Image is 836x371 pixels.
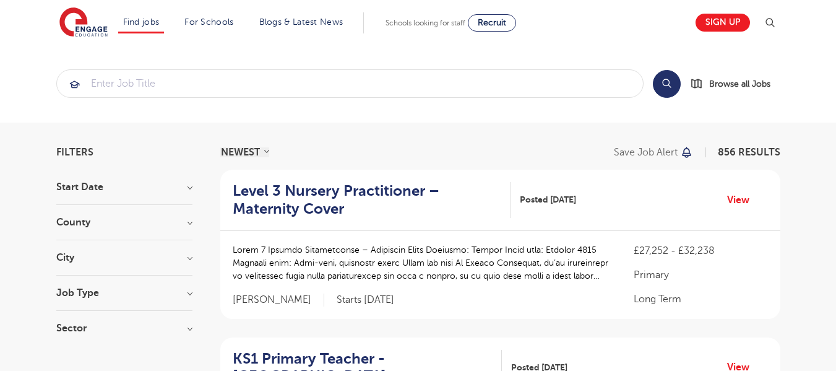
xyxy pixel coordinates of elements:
a: Level 3 Nursery Practitioner – Maternity Cover [233,182,511,218]
span: Filters [56,147,93,157]
p: Starts [DATE] [337,294,394,307]
a: Recruit [468,14,516,32]
h3: County [56,217,192,227]
a: Find jobs [123,17,160,27]
h3: Sector [56,323,192,333]
p: Long Term [634,292,767,307]
a: View [727,192,759,208]
p: £27,252 - £32,238 [634,243,767,258]
span: Recruit [478,18,506,27]
span: Schools looking for staff [386,19,465,27]
span: [PERSON_NAME] [233,294,324,307]
span: Posted [DATE] [520,193,576,206]
a: Browse all Jobs [691,77,780,91]
h3: Job Type [56,288,192,298]
input: Submit [57,70,643,97]
span: Browse all Jobs [709,77,770,91]
a: Sign up [696,14,750,32]
a: Blogs & Latest News [259,17,343,27]
img: Engage Education [59,7,108,38]
p: Primary [634,268,767,282]
p: Lorem 7 Ipsumdo Sitametconse – Adipiscin Elits Doeiusmo: Tempor Incid utla: Etdolor 4815 Magnaali... [233,243,610,282]
h3: Start Date [56,182,192,192]
div: Submit [56,69,644,98]
span: 856 RESULTS [718,147,780,158]
button: Save job alert [614,147,694,157]
button: Search [653,70,681,98]
h2: Level 3 Nursery Practitioner – Maternity Cover [233,182,501,218]
h3: City [56,253,192,263]
p: Save job alert [614,147,678,157]
a: For Schools [184,17,233,27]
